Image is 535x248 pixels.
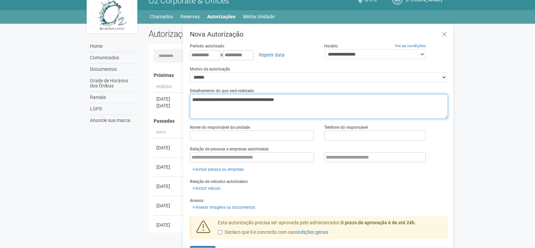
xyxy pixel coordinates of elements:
div: [DATE] [156,144,181,151]
a: Incluir veículo [190,185,223,192]
div: [DATE] [156,222,181,228]
div: [DATE] [156,202,181,209]
a: LGPD [88,103,138,115]
a: Chamados [150,12,173,21]
a: Incluir pessoa ou empresa [190,166,246,173]
label: Telefone do responsável [324,124,368,130]
a: Comunicados [88,52,138,64]
h3: Nova Autorização [190,31,448,38]
a: Anexar imagens ou documentos [190,204,257,211]
div: a [190,49,314,61]
th: Período [154,82,184,93]
strong: O prazo de aprovação é de até 24h. [340,220,416,225]
div: [DATE] [156,164,181,170]
th: Data [154,127,184,138]
a: Ramais [88,92,138,103]
a: Reservas [180,12,200,21]
div: [DATE] [156,183,181,190]
label: Detalhamento do que será realizado [190,88,254,94]
a: condições gerais [293,229,328,235]
div: [DATE] [156,96,181,102]
div: Esta autorização precisa ser aprovada pelo administrador. [213,220,448,239]
label: Declaro que li e concordo com os [218,229,328,236]
h4: Próximas [154,73,444,78]
label: Horário [324,43,338,49]
h2: Autorizações [149,29,293,39]
label: Anexos [190,198,203,204]
a: Documentos [88,64,138,75]
a: Ver as condições [395,43,426,48]
a: Home [88,41,138,52]
div: [DATE] [156,102,181,109]
label: Relação de veículos autorizados [190,179,248,185]
label: Motivo da autorização [190,66,230,72]
label: Período autorizado [190,43,224,49]
a: Repetir data [254,49,289,61]
label: Nome do responsável da unidade [190,124,250,130]
label: Relação de pessoas e empresas autorizadas [190,146,269,152]
a: Autorizações [207,12,236,21]
h4: Passadas [154,119,444,124]
a: Minha Unidade [243,12,274,21]
input: Declaro que li e concordo com oscondições gerais [218,230,222,234]
a: Anuncie sua marca [88,115,138,126]
a: Grade de Horários dos Ônibus [88,75,138,92]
